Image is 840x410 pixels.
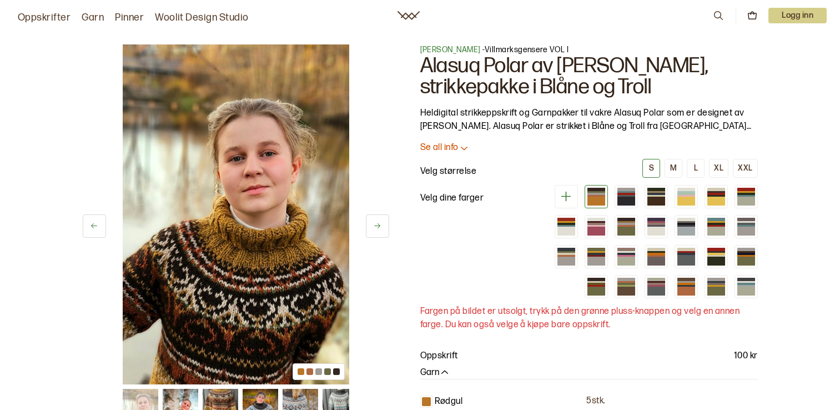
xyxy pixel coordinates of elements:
p: 100 kr [734,349,758,363]
div: Grå og blåtoner (utsolgt) [735,275,758,298]
p: Rødgul [435,395,463,408]
a: Garn [82,10,104,26]
div: Olivengrønn med lyst brun bærestykke (utsolgt) [705,275,728,298]
div: Gul med jaktgrønn bærestykke (utsolgt) [705,185,728,208]
div: Grå med turkis bærestykke (utsolgt) [705,215,728,238]
div: Lys brun melert med oliven bærestykke (utsolgt) [585,245,608,268]
div: Grå med rosa bærestykke (utsolgt) [615,245,638,268]
div: XL [714,163,723,173]
div: Brun (utsolgt) [645,185,668,208]
div: Støvet Rosa (utsolgt) [585,215,608,238]
a: Pinner [115,10,144,26]
div: Grå med rustrødt bærestykke (utsolgt) [735,185,758,208]
a: [PERSON_NAME] [420,45,481,54]
div: Olivengrønn med lys brun melert bærestykke (utsolgt) [735,245,758,268]
div: Oliven og mørk brun (utsolgt) [585,275,608,298]
p: Velg dine farger [420,192,484,205]
div: Hvit med rødt bærestykke (utsolgt) [555,215,578,238]
p: Velg størrelse [420,165,477,178]
p: Heldigital strikkeppskrift og Garnpakker til vakre Alasuq Polar som er designet av [PERSON_NAME].... [420,107,758,133]
p: Oppskrift [420,349,458,363]
div: Melert brun med ubleket hvit bærestykke (utsolgt) [645,245,668,268]
div: Oliven, mørk brun og cognac (utsolgt) [615,215,638,238]
div: Melert brun (utsolgt) [615,185,638,208]
button: S [642,159,660,178]
button: M [665,159,682,178]
p: 5 stk. [586,396,605,407]
button: XXL [733,159,757,178]
div: Jaktgrønn med lys brun melert bærestykke (utsolgt) [705,245,728,268]
h1: Alasuq Polar av [PERSON_NAME], strikkepakke i Blåne og Troll [420,56,758,98]
a: Oppskrifter [18,10,71,26]
div: Beige med lys brun melert bærestykke (utsolgt) [615,275,638,298]
button: User dropdown [768,8,827,23]
div: Mørk grå med ubleket hvit (utsolgt) [675,245,698,268]
a: Woolit [398,11,420,20]
p: Logg inn [768,8,827,23]
div: Cognac med brunt bærestykke (utsolgt) [675,275,698,298]
div: Høstfarger (utsolgt) [585,185,608,208]
div: L [694,163,698,173]
div: M [670,163,677,173]
a: Woolit Design Studio [155,10,249,26]
div: Isblå (utsolgt) [675,215,698,238]
div: Mørk grå med grå bærestykke (utsolgt) [645,275,668,298]
p: Fargen på bildet er utsolgt, trykk på den grønne pluss-knappen og velg en annen farge. Du kan ogs... [420,305,758,332]
p: - Villmarksgensere VOL I [420,44,758,56]
img: Bilde av oppskrift [123,44,349,384]
div: Melert lys brun med cognac bærestykke (utsolgt) [555,245,578,268]
div: XXL [738,163,752,173]
div: Påskegul med hvitt bærestykke (utsolgt) [675,185,698,208]
button: Garn [420,367,450,379]
button: Se all info [420,142,758,154]
p: Se all info [420,142,459,154]
div: Melert lys brun og blå (utsolgt) [735,215,758,238]
button: XL [709,159,728,178]
button: L [687,159,705,178]
div: Halvbleket hvit (utsolgt) [645,215,668,238]
div: S [649,163,654,173]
